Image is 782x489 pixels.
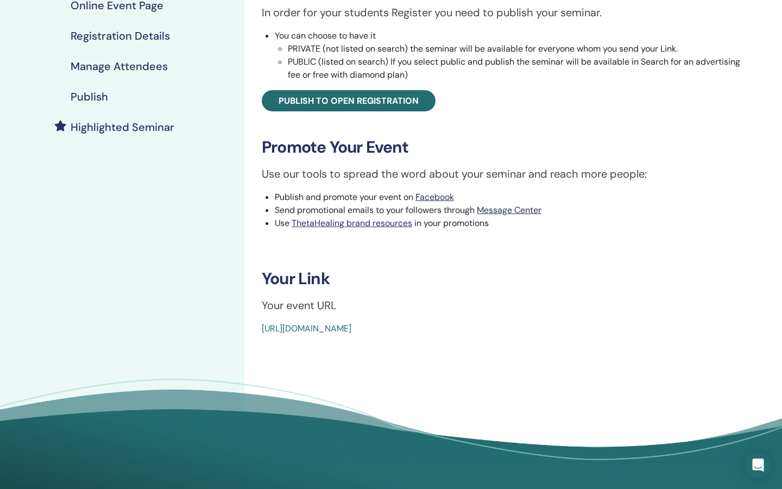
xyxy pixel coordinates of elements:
[275,191,748,204] li: Publish and promote your event on
[279,95,419,106] span: Publish to open registration
[71,121,174,134] h4: Highlighted Seminar
[262,4,748,21] p: In order for your students Register you need to publish your seminar.
[262,137,748,157] h3: Promote Your Event
[288,42,748,55] li: PRIVATE (not listed on search) the seminar will be available for everyone whom you send your Link.
[275,217,748,230] li: Use in your promotions
[262,166,748,182] p: Use our tools to spread the word about your seminar and reach more people:
[477,204,541,216] a: Message Center
[262,297,748,314] p: Your event URL
[275,29,748,81] li: You can choose to have it
[71,60,168,73] h4: Manage Attendees
[262,90,436,111] a: Publish to open registration
[262,269,748,289] h3: Your Link
[71,90,108,103] h4: Publish
[745,452,771,478] div: Open Intercom Messenger
[71,29,170,42] h4: Registration Details
[415,191,454,203] a: Facebook
[275,204,748,217] li: Send promotional emails to your followers through
[262,323,351,334] a: [URL][DOMAIN_NAME]
[292,217,412,229] a: ThetaHealing brand resources
[288,55,748,81] li: PUBLIC (listed on search) If you select public and publish the seminar will be available in Searc...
